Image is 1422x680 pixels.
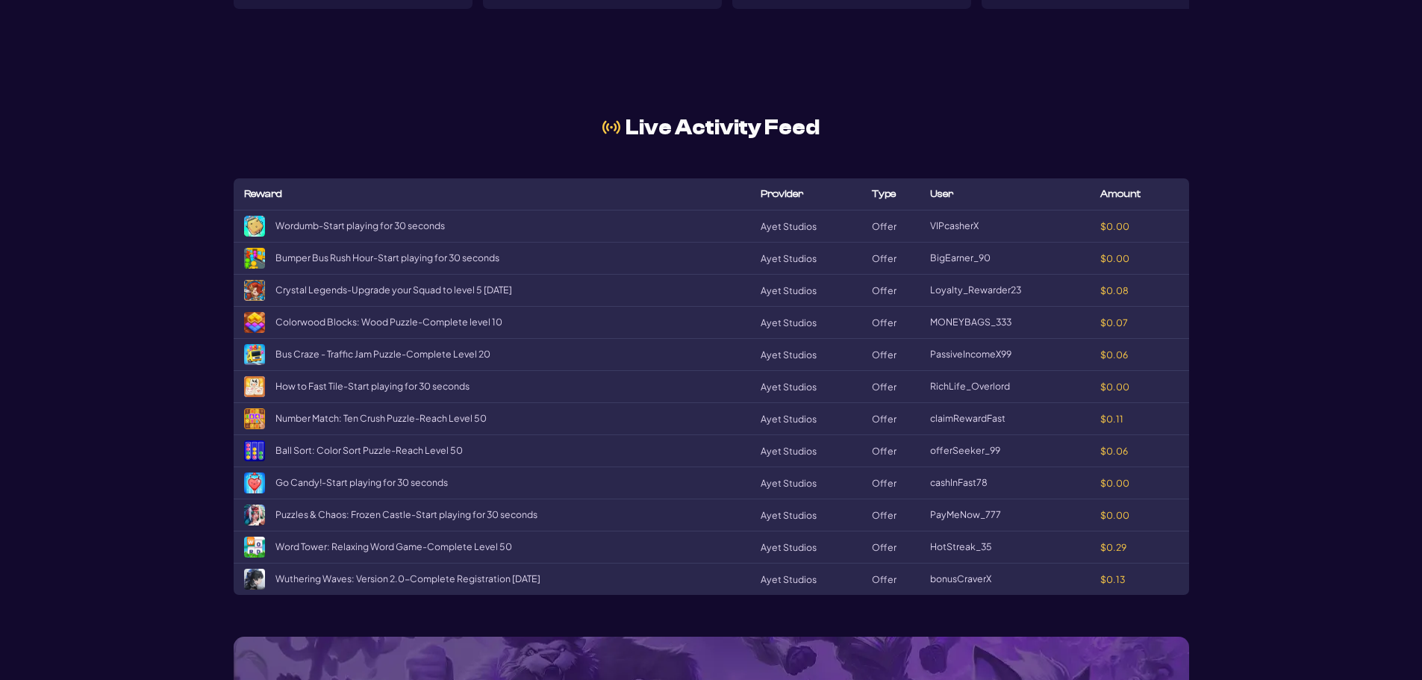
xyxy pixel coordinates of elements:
span: User [930,189,953,199]
span: How to Fast Tile - Start playing for 30 seconds [275,381,470,392]
td: $0.00 [1095,371,1189,403]
td: $0.00 [1095,243,1189,275]
span: Bumper Bus Rush Hour - Start playing for 30 seconds [275,253,499,263]
td: Ayet Studios [755,339,867,371]
td: Ayet Studios [755,210,867,243]
td: Ayet Studios [755,275,867,307]
td: Offer [867,499,926,531]
td: Ayet Studios [755,243,867,275]
span: cashInFast78 [930,478,988,488]
img: Bus Craze - Traffic Jam Puzzle [244,344,265,365]
span: PayMeNow_777 [930,510,1001,520]
img: Number Match: Ten Crush Puzzle [244,408,265,429]
td: Offer [867,307,926,339]
td: $0.13 [1095,564,1189,595]
td: $0.08 [1095,275,1189,307]
td: Ayet Studios [755,403,867,435]
span: claimRewardFast [930,414,1005,424]
img: Wordumb [244,216,265,237]
img: Colorwood Blocks: Wood Puzzle [244,312,265,333]
td: Offer [867,210,926,243]
span: Go Candy! - Start playing for 30 seconds [275,478,448,488]
img: How to Fast Tile [244,376,265,397]
td: $0.06 [1095,339,1189,371]
span: Type [872,189,896,199]
td: Ayet Studios [755,307,867,339]
td: $0.00 [1095,499,1189,531]
img: Live Icon [602,119,620,137]
td: Offer [867,467,926,499]
span: Wordumb - Start playing for 30 seconds [275,221,445,231]
img: Bumper Bus Rush Hour [244,248,265,269]
td: $0.00 [1095,210,1189,243]
td: Ayet Studios [755,531,867,564]
span: Crystal Legends - Upgrade your Squad to level 5 [DATE] [275,285,512,296]
span: RichLife_Overlord [930,381,1010,392]
span: Number Match: Ten Crush Puzzle - Reach Level 50 [275,414,487,424]
span: Loyalty_Rewarder23 [930,285,1021,296]
span: Reward [244,189,282,199]
img: Wuthering Waves: Version 2.0 [244,569,265,590]
span: HotStreak_35 [930,542,992,552]
span: Bus Craze - Traffic Jam Puzzle - Complete Level 20 [275,349,490,360]
span: Word Tower: Relaxing Word Game - Complete Level 50 [275,542,512,552]
td: $0.00 [1095,467,1189,499]
span: bonusCraverX [930,574,991,584]
td: Offer [867,371,926,403]
span: Provider [761,189,803,199]
td: $0.06 [1095,435,1189,467]
span: BigEarner_90 [930,253,991,263]
td: Offer [867,564,926,595]
td: Ayet Studios [755,371,867,403]
span: VIPcasherX [930,221,979,231]
td: Offer [867,339,926,371]
span: Puzzles & Chaos: Frozen Castle - Start playing for 30 seconds [275,510,537,520]
td: Ayet Studios [755,435,867,467]
h3: Live Activity Feed [626,112,820,143]
td: $0.07 [1095,307,1189,339]
img: Crystal Legends [244,280,265,301]
img: Ball Sort: Color Sort Puzzle [244,440,265,461]
img: Word Tower: Relaxing Word Game [244,537,265,558]
td: Ayet Studios [755,499,867,531]
span: offerSeeker_99 [930,446,1000,456]
span: Ball Sort: Color Sort Puzzle - Reach Level 50 [275,446,463,456]
td: Offer [867,403,926,435]
td: $0.11 [1095,403,1189,435]
span: Colorwood Blocks: Wood Puzzle - Complete level 10 [275,317,502,328]
img: Go Candy! [244,472,265,493]
span: Wuthering Waves: Version 2.0 - Complete Registration [DATE] [275,574,540,584]
span: PassiveIncomeX99 [930,349,1011,360]
td: Ayet Studios [755,564,867,595]
img: Puzzles & Chaos: Frozen Castle [244,505,265,525]
td: Offer [867,531,926,564]
td: Offer [867,435,926,467]
span: MONEYBAGS_333 [930,317,1011,328]
span: Amount [1100,189,1141,199]
td: $0.29 [1095,531,1189,564]
td: Ayet Studios [755,467,867,499]
td: Offer [867,243,926,275]
td: Offer [867,275,926,307]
